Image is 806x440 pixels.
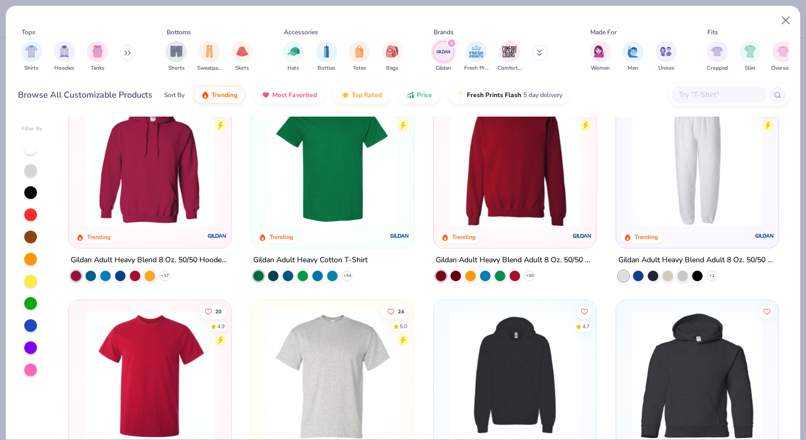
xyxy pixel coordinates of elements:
span: Sweatpants [197,64,222,72]
div: Gildan Adult Heavy Cotton T-Shirt [253,254,368,267]
button: filter button [740,41,761,72]
button: filter button [232,41,253,72]
span: Slim [745,64,755,72]
div: Fits [707,27,718,37]
img: Skirts Image [236,45,248,58]
div: filter for Men [622,41,644,72]
span: Bottles [318,64,335,72]
div: filter for Slim [740,41,761,72]
span: Women [591,64,610,72]
img: Gildan logo [754,225,775,246]
div: filter for Sweatpants [197,41,222,72]
button: Price [398,86,440,104]
span: Gildan [436,64,451,72]
button: filter button [464,41,488,72]
button: filter button [382,41,403,72]
span: Comfort Colors [497,64,522,72]
div: Bottoms [167,27,191,37]
button: filter button [54,41,75,72]
img: Bottles Image [321,45,332,58]
img: Cropped Image [711,45,723,58]
button: filter button [590,41,611,72]
img: Gildan Image [436,44,452,60]
button: Fresh Prints Flash5 day delivery [448,86,570,104]
div: Accessories [284,27,318,37]
span: Bags [386,64,398,72]
img: Women Image [594,45,606,58]
img: Comfort Colors Image [502,44,517,60]
img: Hats Image [287,45,300,58]
span: 24 [398,309,404,314]
img: Gildan logo [572,225,593,246]
div: Made For [590,27,617,37]
img: flash.gif [456,91,465,99]
span: Men [628,64,638,72]
div: filter for Hoodies [54,41,75,72]
button: filter button [166,41,187,72]
div: filter for Women [590,41,611,72]
div: filter for Oversized [771,41,795,72]
button: filter button [197,41,222,72]
button: filter button [707,41,728,72]
span: Hoodies [54,64,74,72]
img: Oversized Image [777,45,789,58]
button: filter button [497,41,522,72]
img: db319196-8705-402d-8b46-62aaa07ed94f [262,96,403,227]
span: Oversized [771,64,795,72]
span: Shorts [168,64,185,72]
span: Price [417,91,432,99]
input: Try "T-Shirt" [678,89,759,101]
img: Men Image [627,45,639,58]
span: Shirts [24,64,39,72]
img: 4c43767e-b43d-41ae-ac30-96e6ebada8dd [586,96,727,227]
img: Shirts Image [25,45,37,58]
img: trending.gif [201,91,209,99]
button: Like [200,304,227,319]
span: Skirts [235,64,249,72]
span: + 1 [709,273,715,279]
button: Like [760,304,774,319]
span: Fresh Prints [464,64,488,72]
button: Top Rated [333,86,390,104]
div: filter for Bags [382,41,403,72]
span: Hats [287,64,299,72]
div: filter for Unisex [656,41,677,72]
button: Most Favorited [254,86,325,104]
button: filter button [656,41,677,72]
div: filter for Comfort Colors [497,41,522,72]
div: Browse All Customizable Products [18,89,152,101]
span: Totes [353,64,366,72]
img: Gildan logo [389,225,410,246]
div: filter for Totes [349,41,370,72]
span: + 30 [525,273,533,279]
img: TopRated.gif [341,91,350,99]
img: Gildan logo [207,225,228,246]
button: filter button [433,41,454,72]
img: Hoodies Image [59,45,70,58]
button: filter button [316,41,337,72]
img: Shorts Image [170,45,183,58]
span: Most Favorited [272,91,317,99]
img: most_fav.gif [262,91,270,99]
button: filter button [21,41,42,72]
button: filter button [349,41,370,72]
img: Fresh Prints Image [468,44,484,60]
div: filter for Hats [283,41,304,72]
img: Tanks Image [92,45,103,58]
span: + 37 [161,273,169,279]
div: Brands [434,27,454,37]
img: 01756b78-01f6-4cc6-8d8a-3c30c1a0c8ac [79,96,220,227]
div: Filter By [22,125,43,133]
div: filter for Shirts [21,41,42,72]
span: 5 day delivery [523,89,562,101]
span: Trending [212,91,237,99]
button: filter button [771,41,795,72]
img: c7b025ed-4e20-46ac-9c52-55bc1f9f47df [444,96,586,227]
img: Bags Image [386,45,398,58]
span: Cropped [707,64,728,72]
div: Gildan Adult Heavy Blend 8 Oz. 50/50 Hooded Sweatshirt [71,254,229,267]
img: 13b9c606-79b1-4059-b439-68fabb1693f9 [627,96,768,227]
img: Slim Image [744,45,756,58]
span: Unisex [658,64,674,72]
div: Sort By [164,90,185,100]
